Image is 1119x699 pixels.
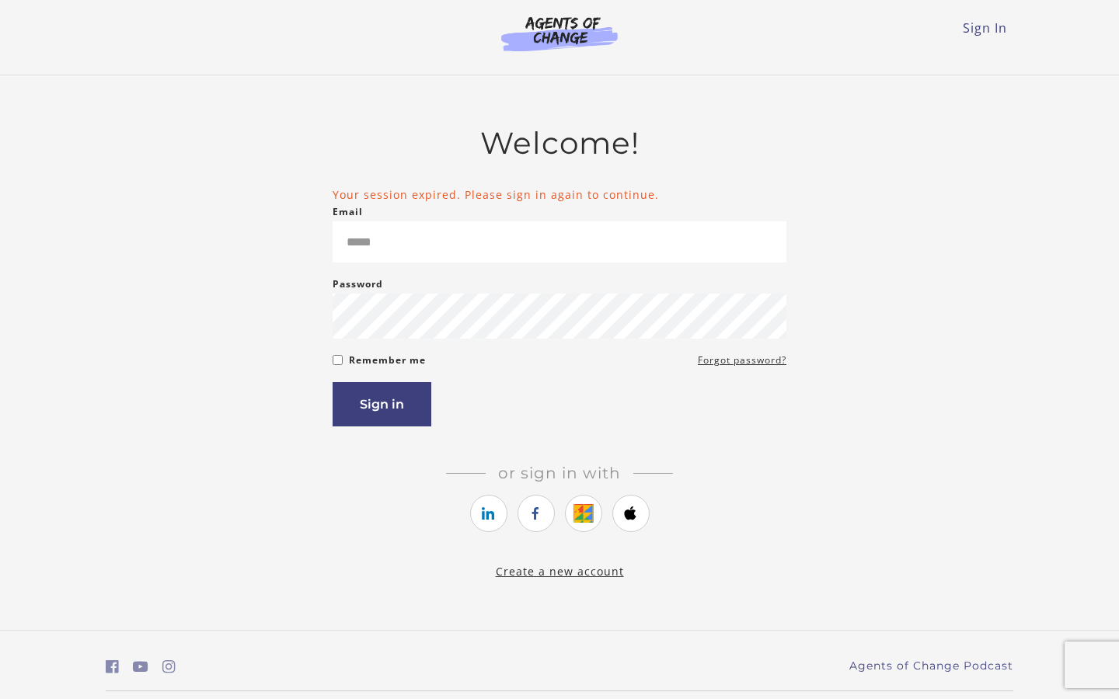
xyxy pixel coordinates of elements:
[485,16,634,51] img: Agents of Change Logo
[333,275,383,294] label: Password
[470,495,507,532] a: https://courses.thinkific.com/users/auth/linkedin?ss%5Breferral%5D=&ss%5Buser_return_to%5D=%2Fuse...
[486,464,633,482] span: Or sign in with
[333,203,363,221] label: Email
[133,659,148,674] i: https://www.youtube.com/c/AgentsofChangeTestPrepbyMeaganMitchell (Open in a new window)
[333,382,431,426] button: Sign in
[106,656,119,678] a: https://www.facebook.com/groups/aswbtestprep (Open in a new window)
[106,659,119,674] i: https://www.facebook.com/groups/aswbtestprep (Open in a new window)
[565,495,602,532] a: https://courses.thinkific.com/users/auth/google?ss%5Breferral%5D=&ss%5Buser_return_to%5D=%2Fusers...
[518,495,555,532] a: https://courses.thinkific.com/users/auth/facebook?ss%5Breferral%5D=&ss%5Buser_return_to%5D=%2Fuse...
[133,656,148,678] a: https://www.youtube.com/c/AgentsofChangeTestPrepbyMeaganMitchell (Open in a new window)
[349,351,426,370] label: Remember me
[162,659,176,674] i: https://www.instagram.com/agentsofchangeprep/ (Open in a new window)
[849,658,1013,674] a: Agents of Change Podcast
[162,656,176,678] a: https://www.instagram.com/agentsofchangeprep/ (Open in a new window)
[612,495,650,532] a: https://courses.thinkific.com/users/auth/apple?ss%5Breferral%5D=&ss%5Buser_return_to%5D=%2Fusers%...
[333,125,786,162] h2: Welcome!
[698,351,786,370] a: Forgot password?
[496,564,624,579] a: Create a new account
[333,186,786,203] li: Your session expired. Please sign in again to continue.
[963,19,1007,37] a: Sign In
